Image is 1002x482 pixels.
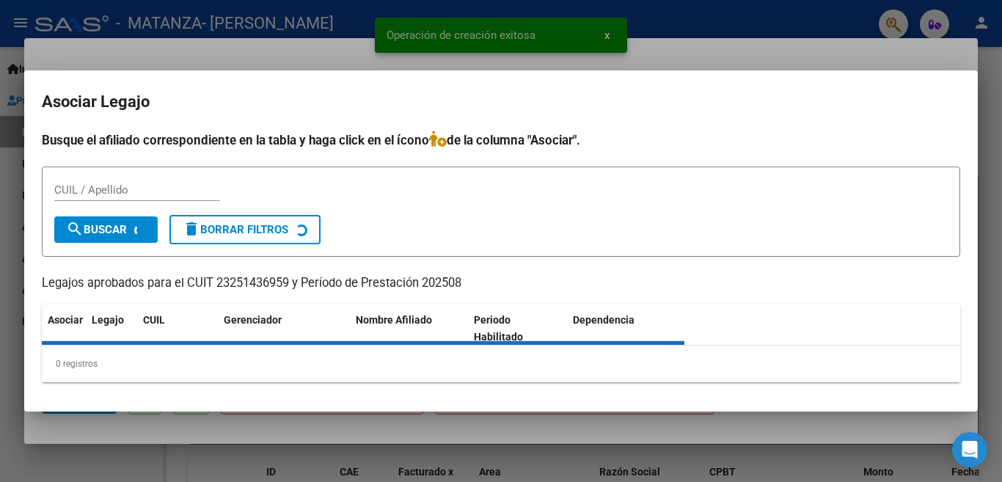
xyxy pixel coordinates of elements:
span: Dependencia [573,314,635,326]
button: Borrar Filtros [169,215,321,244]
span: Periodo Habilitado [474,314,523,343]
mat-icon: delete [183,220,200,238]
p: Legajos aprobados para el CUIT 23251436959 y Período de Prestación 202508 [42,274,960,293]
span: Asociar [48,314,83,326]
span: Legajo [92,314,124,326]
datatable-header-cell: Nombre Afiliado [350,304,468,353]
span: CUIL [143,314,165,326]
span: Buscar [66,223,127,236]
span: Borrar Filtros [183,223,288,236]
h4: Busque el afiliado correspondiente en la tabla y haga click en el ícono de la columna "Asociar". [42,131,960,150]
span: Gerenciador [224,314,282,326]
h2: Asociar Legajo [42,88,960,116]
datatable-header-cell: CUIL [137,304,218,353]
div: Open Intercom Messenger [952,432,987,467]
button: Buscar [54,216,158,243]
datatable-header-cell: Periodo Habilitado [468,304,567,353]
datatable-header-cell: Dependencia [567,304,685,353]
span: Nombre Afiliado [356,314,432,326]
datatable-header-cell: Asociar [42,304,86,353]
datatable-header-cell: Legajo [86,304,137,353]
mat-icon: search [66,220,84,238]
datatable-header-cell: Gerenciador [218,304,350,353]
div: 0 registros [42,346,960,382]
